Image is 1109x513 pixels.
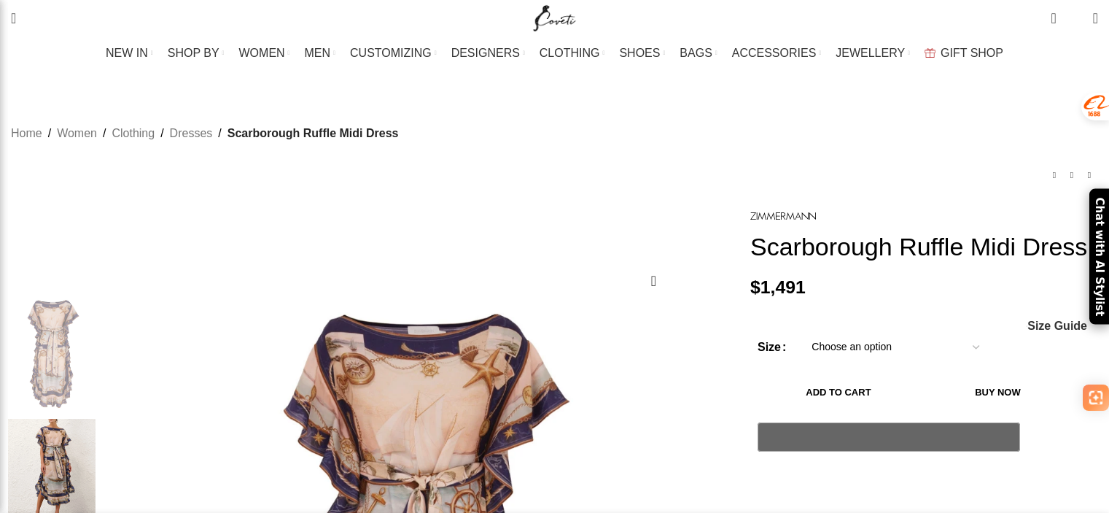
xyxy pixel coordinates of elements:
span: 0 [1070,15,1081,26]
bdi: 1,491 [750,277,806,297]
button: Buy now [927,377,1069,408]
nav: Breadcrumb [11,124,398,143]
span: SHOES [619,46,660,60]
a: Home [11,124,42,143]
span: ACCESSORIES [732,46,817,60]
label: Size [758,338,786,357]
span: NEW IN [106,46,148,60]
span: JEWELLERY [836,46,905,60]
a: Women [57,124,97,143]
a: 0 [1043,4,1063,33]
h1: Scarborough Ruffle Midi Dress [750,232,1098,262]
a: GIFT SHOP [925,39,1003,68]
span: CUSTOMIZING [350,46,432,60]
span: BAGS [680,46,712,60]
a: BAGS [680,39,717,68]
span: WOMEN [239,46,285,60]
a: SHOP BY [168,39,225,68]
span: CLOTHING [540,46,600,60]
a: Clothing [112,124,155,143]
span: 0 [1052,7,1063,18]
a: Size Guide [1027,320,1087,332]
a: DESIGNERS [451,39,525,68]
span: Scarborough Ruffle Midi Dress [227,124,399,143]
div: My Wishlist [1067,4,1082,33]
img: Elevate your elegance in this Zimmermann Clothing Silk Midi Dress from the 2025 resort wear edit [7,297,96,411]
a: CLOTHING [540,39,605,68]
span: DESIGNERS [451,46,520,60]
a: Dresses [170,124,213,143]
a: WOMEN [239,39,290,68]
span: MEN [305,46,331,60]
img: GiftBag [925,48,935,58]
a: Previous product [1046,166,1063,184]
button: Pay with GPay [758,423,1020,452]
a: Search [4,4,23,33]
div: Main navigation [4,39,1105,68]
button: Add to cart [758,377,919,408]
a: Site logo [530,11,579,23]
span: GIFT SHOP [941,46,1003,60]
a: NEW IN [106,39,153,68]
a: ACCESSORIES [732,39,822,68]
a: SHOES [619,39,665,68]
a: Next product [1081,166,1098,184]
span: SHOP BY [168,46,219,60]
img: Zimmermann [750,212,816,220]
a: CUSTOMIZING [350,39,437,68]
span: $ [750,277,760,297]
a: JEWELLERY [836,39,910,68]
a: MEN [305,39,335,68]
iframe: 安全快速的结账框架 [755,460,1023,495]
